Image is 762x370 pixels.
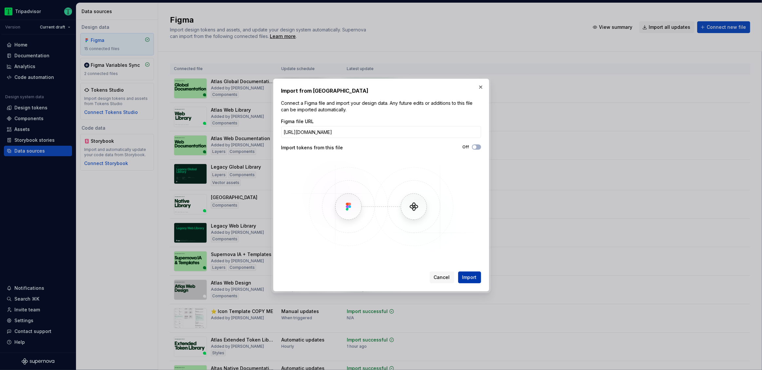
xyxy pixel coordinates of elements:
[281,144,381,151] div: Import tokens from this file
[462,274,477,281] span: Import
[463,144,469,150] label: Off
[281,87,481,95] h2: Import from [GEOGRAPHIC_DATA]
[281,126,481,138] input: https://figma.com/file/...
[458,271,481,283] button: Import
[281,118,314,125] label: Figma file URL
[434,274,450,281] span: Cancel
[430,271,454,283] button: Cancel
[281,100,481,113] p: Connect a Figma file and import your design data. Any future edits or additions to this file can ...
